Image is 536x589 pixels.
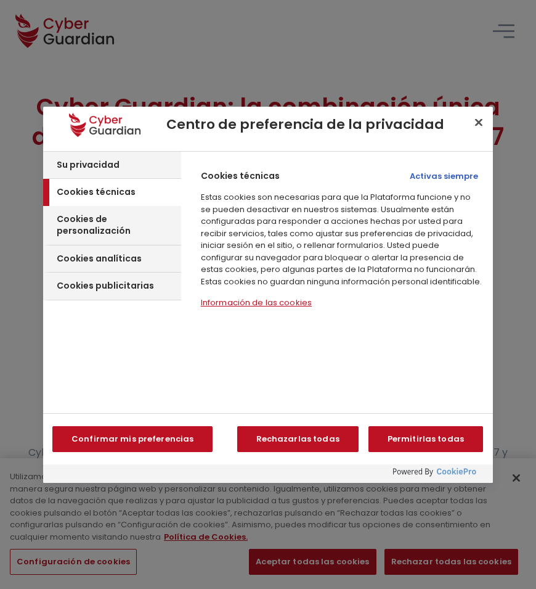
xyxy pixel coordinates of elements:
[195,191,489,294] p: Estas cookies son necesarias para que la Plataforma funcione y no se pueden desactivar en nuestro...
[57,253,142,265] h3: Cookies analíticas
[43,152,181,413] div: Cookie Categories
[69,113,140,138] img: Logotipo de la empresa
[49,113,160,138] div: Logotipo de la empresa
[410,170,478,183] div: Activas siempre
[201,170,280,181] h4: Cookies técnicas
[237,426,359,452] button: Rechazarlas todas
[393,467,487,483] a: Powered by OneTrust Se abre en una nueva pestaña
[43,107,493,483] div: Centro de preferencias
[43,107,493,483] div: Centro de preferencia de la privacidad
[57,186,136,199] h3: Cookies técnicas
[465,109,492,136] button: Cerrar centro de preferencias
[393,467,477,477] img: Powered by OneTrust Se abre en una nueva pestaña
[166,117,468,133] h2: Centro de preferencia de la privacidad
[57,280,154,292] h3: Cookies publicitarias
[57,159,120,171] h3: Su privacidad
[368,426,483,452] button: Permitirlas todas
[57,213,178,237] h3: Cookies de personalización
[52,426,213,452] button: Confirmar mis preferencias
[201,299,312,307] button: Cookies técnicas - El botón Detalles de cookies abre el menú Lista de cookies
